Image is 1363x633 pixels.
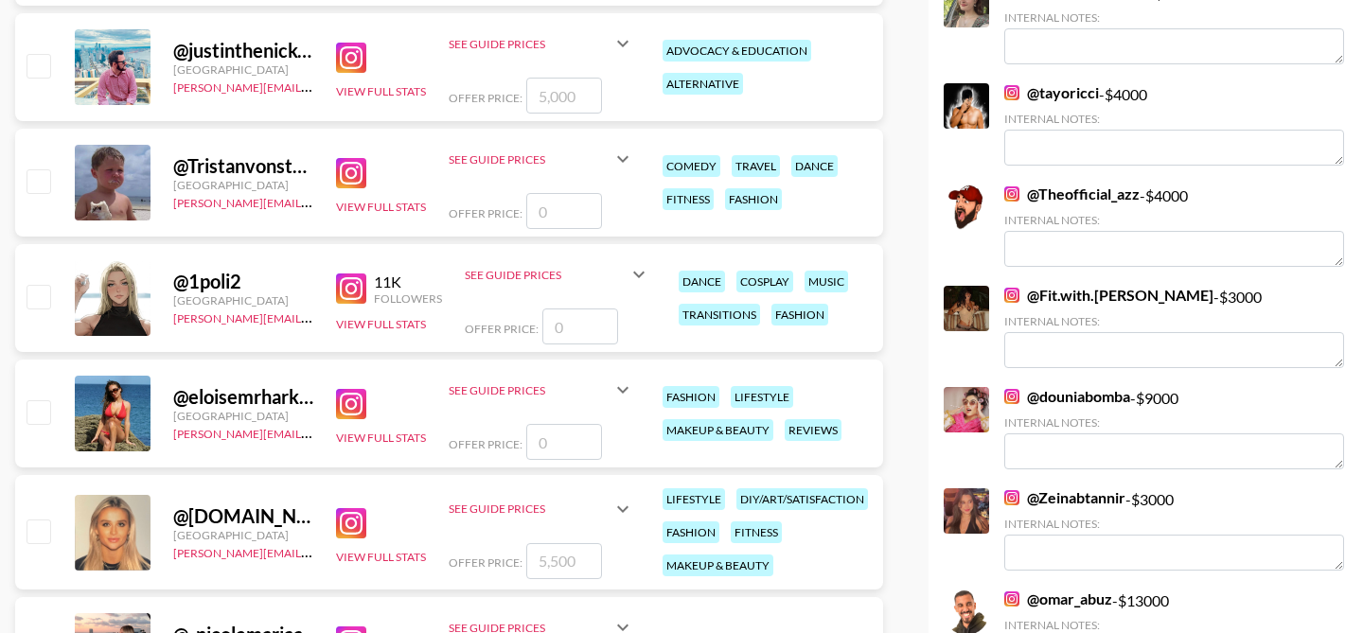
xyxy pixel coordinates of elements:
div: fitness [731,521,782,543]
div: [GEOGRAPHIC_DATA] [173,62,313,77]
div: reviews [785,419,841,441]
div: - $ 4000 [1004,83,1344,166]
div: Internal Notes: [1004,10,1344,25]
span: Offer Price: [449,91,522,105]
div: dance [679,271,725,292]
span: Offer Price: [465,322,539,336]
img: Instagram [1004,85,1019,100]
div: dance [791,155,838,177]
button: View Full Stats [336,550,426,564]
a: @Fit.with.[PERSON_NAME] [1004,286,1213,305]
a: [PERSON_NAME][EMAIL_ADDRESS][PERSON_NAME][DOMAIN_NAME] [173,423,543,441]
a: @douniabomba [1004,387,1130,406]
img: Instagram [336,508,366,538]
div: Internal Notes: [1004,415,1344,430]
div: - $ 4000 [1004,185,1344,267]
div: fashion [663,521,719,543]
input: 5,000 [526,78,602,114]
div: - $ 3000 [1004,488,1344,571]
div: See Guide Prices [449,136,634,182]
div: fashion [725,188,782,210]
a: @Theofficial_azz [1004,185,1140,203]
div: @ eloisemrharkness [173,385,313,409]
div: music [805,271,848,292]
div: Internal Notes: [1004,213,1344,227]
a: @Zeinabtannir [1004,488,1125,507]
a: @omar_abuz [1004,589,1112,608]
div: See Guide Prices [449,152,611,167]
input: 0 [542,308,618,344]
div: fitness [663,188,714,210]
div: See Guide Prices [449,367,634,413]
input: 0 [526,424,602,460]
div: See Guide Prices [449,383,611,397]
div: travel [732,155,780,177]
div: alternative [663,73,743,95]
span: Offer Price: [449,555,522,570]
div: See Guide Prices [449,21,634,66]
div: makeup & beauty [663,554,773,576]
a: [PERSON_NAME][EMAIL_ADDRESS][PERSON_NAME][DOMAIN_NAME] [173,542,543,560]
span: Offer Price: [449,437,522,451]
div: @ 1poli2 [173,270,313,293]
div: fashion [663,386,719,408]
div: See Guide Prices [449,486,634,532]
button: View Full Stats [336,84,426,98]
div: Internal Notes: [1004,517,1344,531]
a: [PERSON_NAME][EMAIL_ADDRESS][PERSON_NAME][DOMAIN_NAME] [173,308,543,325]
div: comedy [663,155,720,177]
div: @ justinthenickofcrime [173,39,313,62]
div: See Guide Prices [449,501,611,516]
div: makeup & beauty [663,419,773,441]
a: [PERSON_NAME][EMAIL_ADDRESS][PERSON_NAME][DOMAIN_NAME] [173,192,543,210]
img: Instagram [336,389,366,419]
div: Internal Notes: [1004,314,1344,328]
img: Instagram [336,158,366,188]
div: [GEOGRAPHIC_DATA] [173,528,313,542]
input: 0 [526,193,602,229]
button: View Full Stats [336,200,426,214]
div: - $ 3000 [1004,286,1344,368]
button: View Full Stats [336,431,426,445]
span: Offer Price: [449,206,522,220]
img: Instagram [336,273,366,304]
img: Instagram [1004,288,1019,303]
a: [PERSON_NAME][EMAIL_ADDRESS][PERSON_NAME][DOMAIN_NAME] [173,77,543,95]
div: [GEOGRAPHIC_DATA] [173,178,313,192]
div: See Guide Prices [465,268,628,282]
div: lifestyle [731,386,793,408]
img: Instagram [1004,591,1019,607]
div: [GEOGRAPHIC_DATA] [173,293,313,308]
div: 11K [374,273,442,291]
div: Internal Notes: [1004,618,1344,632]
div: fashion [771,304,828,325]
div: @ [DOMAIN_NAME] [173,504,313,528]
img: Instagram [1004,490,1019,505]
button: View Full Stats [336,317,426,331]
div: transitions [679,304,760,325]
div: @ Tristanvonstaden [173,154,313,178]
div: - $ 9000 [1004,387,1344,469]
div: Internal Notes: [1004,112,1344,126]
div: See Guide Prices [465,252,650,297]
div: diy/art/satisfaction [736,488,868,510]
div: advocacy & education [663,40,811,62]
div: [GEOGRAPHIC_DATA] [173,409,313,423]
img: Instagram [1004,186,1019,202]
div: See Guide Prices [449,37,611,51]
a: @tayoricci [1004,83,1099,102]
img: Instagram [336,43,366,73]
div: lifestyle [663,488,725,510]
img: Instagram [1004,389,1019,404]
input: 5,500 [526,543,602,579]
div: Followers [374,291,442,306]
div: cosplay [736,271,793,292]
